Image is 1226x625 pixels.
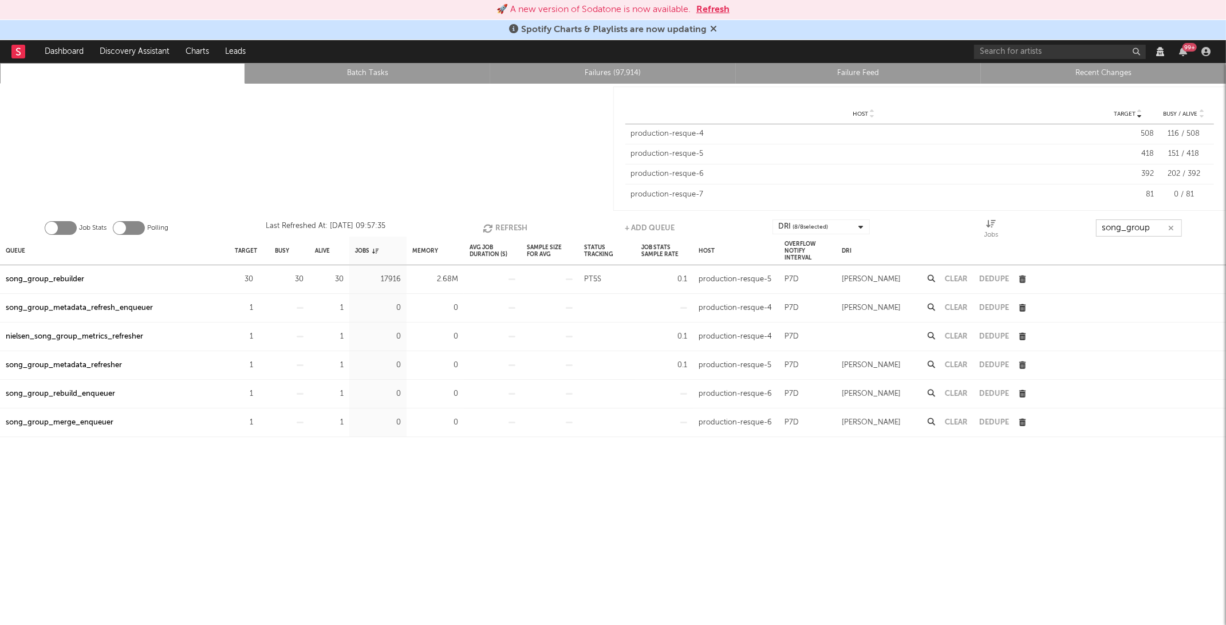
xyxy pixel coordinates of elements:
[275,273,303,286] div: 30
[6,330,143,344] div: nielsen_song_group_metrics_refresher
[496,3,691,17] div: 🚀 A new version of Sodatone is now available.
[699,359,771,372] div: production-resque-5
[1160,189,1208,201] div: 0 / 81
[842,273,901,286] div: [PERSON_NAME]
[217,40,254,63] a: Leads
[853,111,868,117] span: Host
[315,273,344,286] div: 30
[315,238,330,263] div: Alive
[521,25,707,34] span: Spotify Charts & Playlists are now updating
[1096,219,1182,237] input: Search...
[785,238,830,263] div: Overflow Notify Interval
[641,359,687,372] div: 0.1
[6,238,25,263] div: Queue
[37,40,92,63] a: Dashboard
[785,273,799,286] div: P7D
[699,416,772,430] div: production-resque-6
[235,238,257,263] div: Target
[631,168,1097,180] div: production-resque-6
[355,273,401,286] div: 17916
[699,273,771,286] div: production-resque-5
[945,361,968,369] button: Clear
[92,40,178,63] a: Discovery Assistant
[742,66,975,80] a: Failure Feed
[1160,148,1208,160] div: 151 / 418
[1179,47,1187,56] button: 99+
[979,390,1009,398] button: Dedupe
[6,66,239,80] a: Queue Stats
[1182,43,1197,52] div: 99 +
[984,219,999,241] div: Jobs
[355,330,401,344] div: 0
[496,66,729,80] a: Failures (97,914)
[6,416,113,430] a: song_group_merge_enqueuer
[979,304,1009,312] button: Dedupe
[631,128,1097,140] div: production-resque-4
[6,359,122,372] a: song_group_metadata_refresher
[235,330,253,344] div: 1
[641,273,687,286] div: 0.1
[945,304,968,312] button: Clear
[315,330,344,344] div: 1
[412,273,458,286] div: 2.68M
[584,238,630,263] div: Status Tracking
[979,333,1009,340] button: Dedupe
[251,66,484,80] a: Batch Tasks
[1102,148,1154,160] div: 418
[779,220,829,234] div: DRI
[315,359,344,372] div: 1
[984,228,999,242] div: Jobs
[178,40,217,63] a: Charts
[412,416,458,430] div: 0
[785,359,799,372] div: P7D
[355,416,401,430] div: 0
[235,359,253,372] div: 1
[6,387,115,401] div: song_group_rebuild_enqueuer
[641,330,687,344] div: 0.1
[315,416,344,430] div: 1
[945,333,968,340] button: Clear
[527,238,573,263] div: Sample Size For Avg
[266,219,386,237] div: Last Refreshed At: [DATE] 09:57:35
[355,301,401,315] div: 0
[842,359,901,372] div: [PERSON_NAME]
[696,3,730,17] button: Refresh
[631,148,1097,160] div: production-resque-5
[641,238,687,263] div: Job Stats Sample Rate
[625,219,675,237] button: + Add Queue
[785,416,799,430] div: P7D
[1164,111,1198,117] span: Busy / Alive
[974,45,1146,59] input: Search for artists
[631,189,1097,201] div: production-resque-7
[842,387,901,401] div: [PERSON_NAME]
[1114,111,1136,117] span: Target
[945,419,968,426] button: Clear
[945,390,968,398] button: Clear
[699,330,772,344] div: production-resque-4
[785,387,799,401] div: P7D
[785,330,799,344] div: P7D
[710,25,717,34] span: Dismiss
[235,301,253,315] div: 1
[979,361,1009,369] button: Dedupe
[235,416,253,430] div: 1
[470,238,515,263] div: Avg Job Duration (s)
[235,273,253,286] div: 30
[235,387,253,401] div: 1
[315,301,344,315] div: 1
[412,301,458,315] div: 0
[412,238,438,263] div: Memory
[979,419,1009,426] button: Dedupe
[793,220,829,234] span: ( 8 / 8 selected)
[699,387,772,401] div: production-resque-6
[412,387,458,401] div: 0
[842,301,901,315] div: [PERSON_NAME]
[979,276,1009,283] button: Dedupe
[6,301,153,315] a: song_group_metadata_refresh_enqueuer
[315,387,344,401] div: 1
[945,276,968,283] button: Clear
[1102,168,1154,180] div: 392
[1160,168,1208,180] div: 202 / 392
